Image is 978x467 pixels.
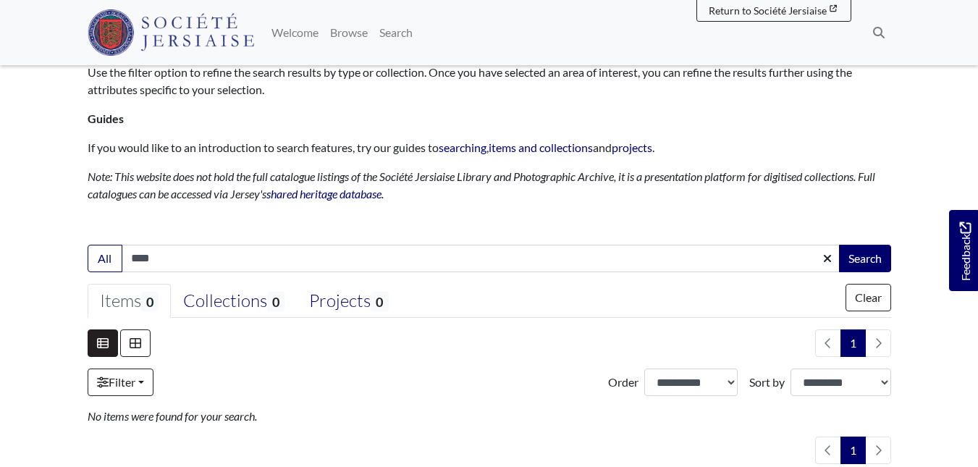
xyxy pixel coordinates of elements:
[612,140,652,154] a: projects
[88,139,891,156] p: If you would like to an introduction to search features, try our guides to , and .
[439,140,486,154] a: searching
[815,437,841,464] li: Previous page
[846,284,891,311] button: Clear
[840,329,866,357] span: Goto page 1
[88,112,124,125] strong: Guides
[840,437,866,464] span: Goto page 1
[815,329,841,357] li: Previous page
[88,9,255,56] img: Société Jersiaise
[183,290,284,312] div: Collections
[267,292,284,311] span: 0
[956,222,974,281] span: Feedback
[122,245,840,272] input: Enter one or more search terms...
[100,290,159,312] div: Items
[839,245,891,272] button: Search
[88,64,891,98] p: Use the filter option to refine the search results by type or collection. Once you have selected ...
[88,6,255,59] a: Société Jersiaise logo
[88,169,875,201] em: Note: This website does not hold the full catalogue listings of the Société Jersiaise Library and...
[374,18,418,47] a: Search
[371,292,388,311] span: 0
[88,369,153,396] a: Filter
[324,18,374,47] a: Browse
[141,292,159,311] span: 0
[709,4,827,17] span: Return to Société Jersiaise
[266,18,324,47] a: Welcome
[809,437,891,464] nav: pagination
[608,374,638,391] label: Order
[88,409,257,423] em: No items were found for your search.
[266,187,381,201] a: shared heritage database
[489,140,593,154] a: items and collections
[309,290,388,312] div: Projects
[949,210,978,291] a: Would you like to provide feedback?
[809,329,891,357] nav: pagination
[749,374,785,391] label: Sort by
[88,245,122,272] button: All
